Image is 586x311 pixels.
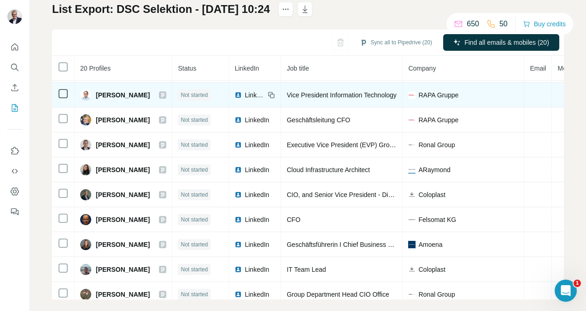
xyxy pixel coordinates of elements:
[443,34,559,51] button: Find all emails & mobiles (20)
[234,191,242,198] img: LinkedIn logo
[287,166,370,173] span: Cloud Infrastructure Architect
[181,116,208,124] span: Not started
[96,240,150,249] span: [PERSON_NAME]
[80,264,91,275] img: Avatar
[418,115,458,125] span: RAPA Gruppe
[418,215,456,224] span: Felsomat KG
[234,241,242,248] img: LinkedIn logo
[418,265,445,274] span: Coloplast
[418,290,455,299] span: Ronal Group
[7,183,22,200] button: Dashboard
[96,115,150,125] span: [PERSON_NAME]
[245,215,269,224] span: LinkedIn
[408,191,416,198] img: company-logo
[96,140,150,150] span: [PERSON_NAME]
[96,290,150,299] span: [PERSON_NAME]
[52,2,270,17] h1: List Export: DSC Selektion - [DATE] 10:24
[7,39,22,55] button: Quick start
[287,91,396,99] span: Vice President Information Technology
[181,215,208,224] span: Not started
[408,241,416,248] img: company-logo
[574,280,581,287] span: 1
[80,289,91,300] img: Avatar
[287,266,326,273] span: IT Team Lead
[7,9,22,24] img: Avatar
[80,114,91,126] img: Avatar
[181,191,208,199] span: Not started
[245,115,269,125] span: LinkedIn
[234,65,259,72] span: LinkedIn
[245,290,269,299] span: LinkedIn
[287,216,300,223] span: CFO
[7,79,22,96] button: Enrich CSV
[499,18,508,30] p: 50
[96,165,150,174] span: [PERSON_NAME]
[80,214,91,225] img: Avatar
[234,291,242,298] img: LinkedIn logo
[287,241,471,248] span: Geschäftsführerin I Chief Business Development Officer (CBDO)
[287,65,309,72] span: Job title
[408,216,416,223] img: company-logo
[7,203,22,220] button: Feedback
[245,190,269,199] span: LinkedIn
[181,166,208,174] span: Not started
[523,18,566,30] button: Buy credits
[408,116,416,124] img: company-logo
[418,90,458,100] span: RAPA Gruppe
[245,265,269,274] span: LinkedIn
[80,189,91,200] img: Avatar
[234,216,242,223] img: LinkedIn logo
[408,141,416,149] img: company-logo
[418,190,445,199] span: Coloplast
[80,65,111,72] span: 20 Profiles
[408,65,436,72] span: Company
[287,141,448,149] span: Executive Vice President (EVP) Group IT & Digitalization
[408,266,416,273] img: company-logo
[408,91,416,99] img: company-logo
[464,38,549,47] span: Find all emails & mobiles (20)
[7,163,22,179] button: Use Surfe API
[234,166,242,173] img: LinkedIn logo
[96,265,150,274] span: [PERSON_NAME]
[287,116,350,124] span: Geschäftsleitung CFO
[353,36,439,49] button: Sync all to Pipedrive (20)
[408,291,416,298] img: company-logo
[181,240,208,249] span: Not started
[181,141,208,149] span: Not started
[96,90,150,100] span: [PERSON_NAME]
[408,166,416,173] img: company-logo
[245,240,269,249] span: LinkedIn
[418,165,450,174] span: ARaymond
[234,91,242,99] img: LinkedIn logo
[555,280,577,302] iframe: Intercom live chat
[278,2,293,17] button: actions
[287,191,431,198] span: CIO, and Senior Vice President - Digital, Data & IT
[418,240,442,249] span: Amoena
[181,91,208,99] span: Not started
[7,143,22,159] button: Use Surfe on LinkedIn
[467,18,479,30] p: 650
[178,65,196,72] span: Status
[7,100,22,116] button: My lists
[234,141,242,149] img: LinkedIn logo
[80,139,91,150] img: Avatar
[96,215,150,224] span: [PERSON_NAME]
[245,140,269,150] span: LinkedIn
[245,165,269,174] span: LinkedIn
[80,239,91,250] img: Avatar
[234,116,242,124] img: LinkedIn logo
[7,59,22,76] button: Search
[418,140,455,150] span: Ronal Group
[557,65,576,72] span: Mobile
[287,291,389,298] span: Group Department Head CIO Office
[181,265,208,274] span: Not started
[96,190,150,199] span: [PERSON_NAME]
[245,90,265,100] span: LinkedIn
[234,266,242,273] img: LinkedIn logo
[181,290,208,299] span: Not started
[530,65,546,72] span: Email
[80,164,91,175] img: Avatar
[80,90,91,101] img: Avatar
